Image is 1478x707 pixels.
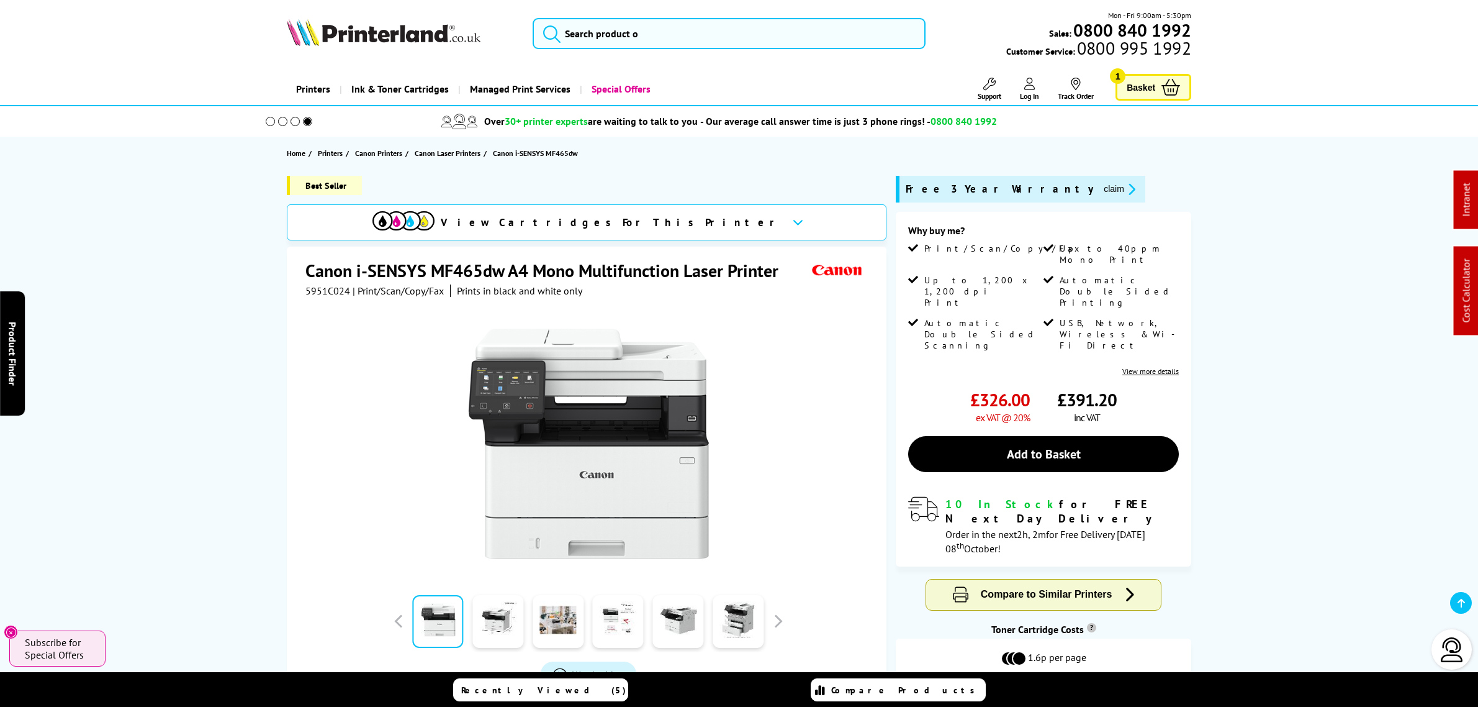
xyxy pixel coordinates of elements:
span: View Cartridges For This Printer [441,216,782,229]
a: Printerland Logo [287,19,517,48]
button: promo-description [1100,182,1139,196]
span: Sales: [1049,27,1071,39]
a: 0800 840 1992 [1071,24,1191,36]
a: Managed Print Services [458,73,580,105]
div: modal_delivery [908,497,1179,554]
span: Subscribe for Special Offers [25,636,93,661]
span: Print/Scan/Copy/Fax [924,243,1084,254]
span: Customer Service: [1006,42,1191,57]
span: 30+ printer experts [505,115,588,127]
span: ex VAT @ 20% [976,411,1030,424]
button: Compare to Similar Printers [926,580,1161,610]
span: Support [978,91,1001,101]
img: View Cartridges [372,211,435,230]
i: Prints in black and white only [457,285,582,297]
span: Canon i-SENSYS MF465dw [493,147,578,160]
div: for FREE Next Day Delivery [945,497,1179,526]
a: Special Offers [580,73,660,105]
input: Search product o [533,18,925,49]
span: Compare Products [831,685,981,696]
span: 5951C024 [305,285,350,297]
span: Canon Printers [355,147,402,160]
img: Canon [809,259,866,282]
a: Basket 1 [1115,74,1191,101]
b: 0800 840 1992 [1073,19,1191,42]
sup: Cost per page [1087,623,1096,632]
span: | Print/Scan/Copy/Fax [353,285,444,297]
span: Free 3 Year Warranty [906,182,1094,196]
a: Canon Printers [355,147,405,160]
span: Product Finder [6,322,19,386]
a: Canon Laser Printers [415,147,484,160]
span: 1 [1110,68,1125,84]
h1: Canon i-SENSYS MF465dw A4 Mono Multifunction Laser Printer [305,259,791,282]
span: £391.20 [1057,388,1117,411]
span: Best Seller [287,176,362,195]
a: Intranet [1460,183,1472,217]
a: Canon i-SENSYS MF465dw [493,147,581,160]
span: Home [287,147,305,160]
span: Automatic Double Sided Scanning [924,317,1041,351]
img: Canon i-SENSYS MF465dw [467,322,710,565]
span: £326.00 [970,388,1030,411]
span: Ink & Toner Cartridges [351,73,449,105]
span: Canon Laser Printers [415,147,480,160]
span: Order in the next for Free Delivery [DATE] 08 October! [945,528,1145,555]
span: 0800 995 1992 [1075,42,1191,54]
span: Watch video [572,668,624,681]
a: Log In [1020,78,1039,101]
a: View more details [1122,367,1179,376]
span: inc VAT [1074,411,1100,424]
span: Basket [1127,79,1155,96]
a: Printers [318,147,346,160]
span: Log In [1020,91,1039,101]
a: Compare Products [811,678,986,701]
span: Automatic Double Sided Printing [1060,275,1176,308]
span: 10 In Stock [945,497,1059,511]
sup: th [957,540,964,551]
a: Ink & Toner Cartridges [340,73,458,105]
span: 2h, 2m [1017,528,1046,541]
a: Product_All_Videos [541,662,636,688]
span: 0800 840 1992 [931,115,997,127]
a: Support [978,78,1001,101]
span: Compare to Similar Printers [981,589,1112,600]
img: Printerland Logo [287,19,480,46]
button: Close [4,625,18,639]
a: Track Order [1058,78,1094,101]
span: Over are waiting to talk to you [484,115,698,127]
a: Add to Basket [908,436,1179,472]
span: Printers [318,147,343,160]
img: user-headset-light.svg [1440,637,1464,662]
div: Why buy me? [908,224,1179,243]
a: Printers [287,73,340,105]
span: Up to 40ppm Mono Print [1060,243,1176,265]
span: 1.6p per page [1028,651,1086,666]
span: Up to 1,200 x 1,200 dpi Print [924,275,1041,308]
a: Cost Calculator [1460,259,1472,323]
a: Recently Viewed (5) [453,678,628,701]
span: Recently Viewed (5) [461,685,626,696]
a: Home [287,147,309,160]
div: Toner Cartridge Costs [896,623,1191,636]
span: USB, Network, Wireless & Wi-Fi Direct [1060,317,1176,351]
span: Mon - Fri 9:00am - 5:30pm [1108,9,1191,21]
span: - Our average call answer time is just 3 phone rings! - [700,115,997,127]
